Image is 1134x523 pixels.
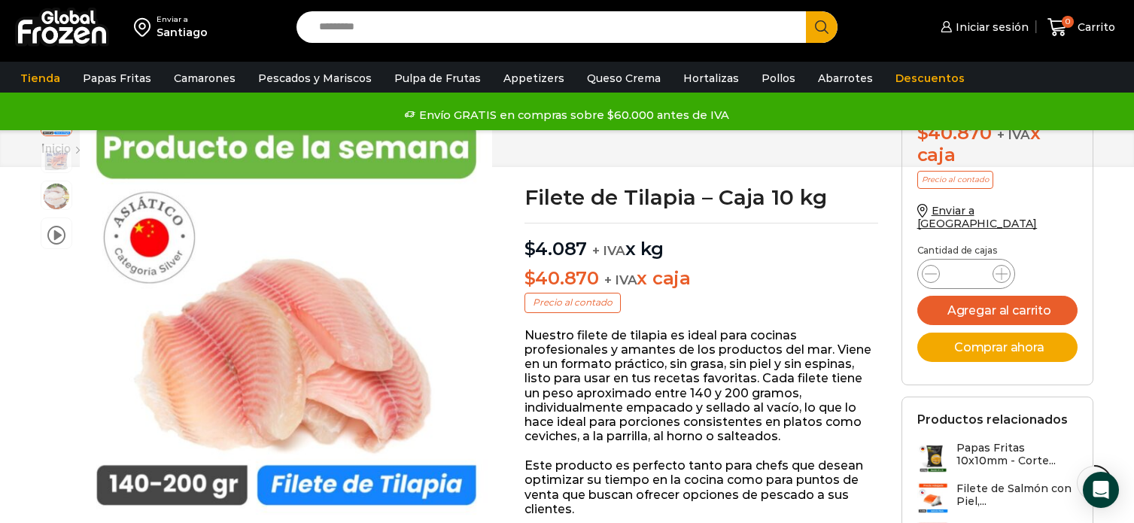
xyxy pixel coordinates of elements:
h3: Papas Fritas 10x10mm - Corte... [956,442,1078,467]
p: Precio al contado [917,171,993,189]
a: Iniciar sesión [937,12,1029,42]
a: Queso Crema [579,64,668,93]
span: + IVA [592,243,625,258]
div: Enviar a [157,14,208,25]
span: + IVA [997,127,1030,142]
div: Santiago [157,25,208,40]
a: Hortalizas [676,64,746,93]
a: Appetizers [496,64,572,93]
p: Nuestro filete de tilapia es ideal para cocinas profesionales y amantes de los productos del mar.... [524,328,879,444]
span: plato-tilapia [41,181,71,211]
a: Enviar a [GEOGRAPHIC_DATA] [917,204,1038,230]
bdi: 4.087 [524,238,588,260]
button: Search button [806,11,838,43]
button: Agregar al carrito [917,296,1078,325]
a: Pescados y Mariscos [251,64,379,93]
span: Carrito [1074,20,1115,35]
bdi: 40.870 [524,267,599,289]
a: Descuentos [888,64,972,93]
h2: Productos relacionados [917,412,1068,427]
h3: Filete de Salmón con Piel,... [956,482,1078,508]
div: Open Intercom Messenger [1083,472,1119,508]
p: Este producto es perfecto tanto para chefs que desean optimizar su tiempo en la cocina como para ... [524,458,879,516]
h1: Filete de Tilapia – Caja 10 kg [524,187,879,208]
span: $ [917,122,929,144]
input: Product quantity [952,263,980,284]
div: x caja [917,123,1078,166]
p: Precio al contado [524,293,621,312]
a: Tienda [13,64,68,93]
span: $ [524,238,536,260]
a: Pulpa de Frutas [387,64,488,93]
p: x caja [524,268,879,290]
a: Filete de Salmón con Piel,... [917,482,1078,515]
img: pdls tilapila [80,107,493,520]
button: Comprar ahora [917,333,1078,362]
a: Papas Fritas [75,64,159,93]
a: Pollos [754,64,803,93]
span: tilapia-4 [41,144,71,175]
img: address-field-icon.svg [134,14,157,40]
a: Camarones [166,64,243,93]
a: Papas Fritas 10x10mm - Corte... [917,442,1078,474]
span: 0 [1062,16,1074,28]
span: + IVA [604,272,637,287]
a: 0 Carrito [1044,10,1119,45]
p: Cantidad de cajas [917,245,1078,256]
span: $ [524,267,536,289]
p: x kg [524,223,879,260]
a: Abarrotes [810,64,880,93]
bdi: 40.870 [917,122,992,144]
span: Iniciar sesión [952,20,1029,35]
div: 1 / 4 [80,107,493,520]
